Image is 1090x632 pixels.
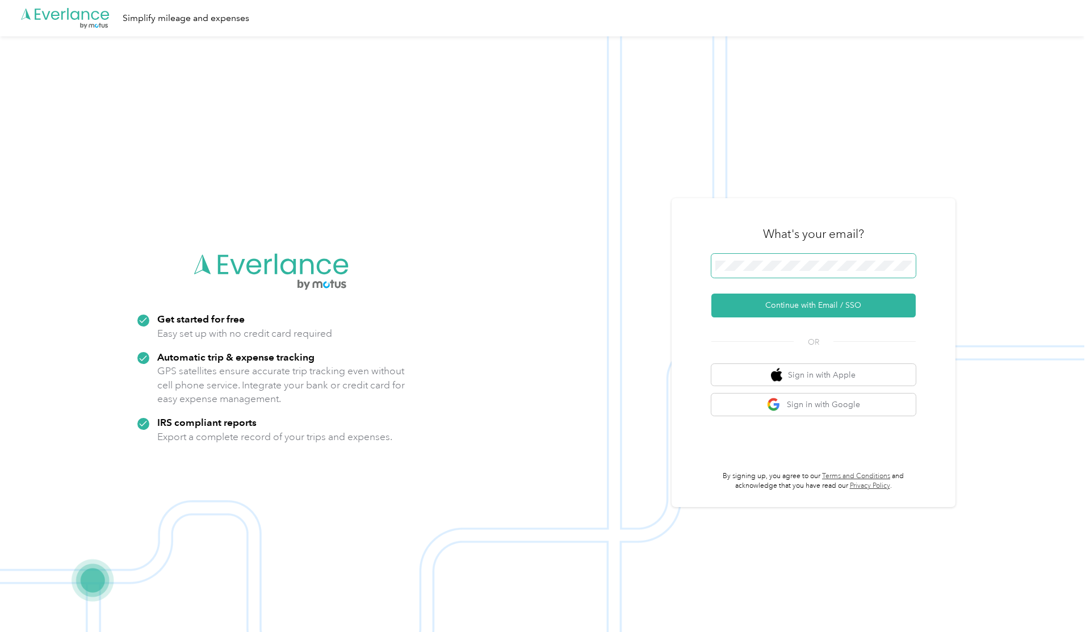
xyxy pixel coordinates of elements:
span: OR [794,336,833,348]
button: Continue with Email / SSO [711,294,916,317]
p: Easy set up with no credit card required [157,327,332,341]
img: google logo [767,397,781,412]
strong: IRS compliant reports [157,416,257,428]
button: google logoSign in with Google [711,394,916,416]
div: Simplify mileage and expenses [123,11,249,26]
p: Export a complete record of your trips and expenses. [157,430,392,444]
a: Privacy Policy [850,482,890,490]
strong: Automatic trip & expense tracking [157,351,315,363]
a: Terms and Conditions [822,472,890,480]
p: GPS satellites ensure accurate trip tracking even without cell phone service. Integrate your bank... [157,364,405,406]
img: apple logo [771,368,782,382]
h3: What's your email? [763,226,864,242]
p: By signing up, you agree to our and acknowledge that you have read our . [711,471,916,491]
button: apple logoSign in with Apple [711,364,916,386]
strong: Get started for free [157,313,245,325]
